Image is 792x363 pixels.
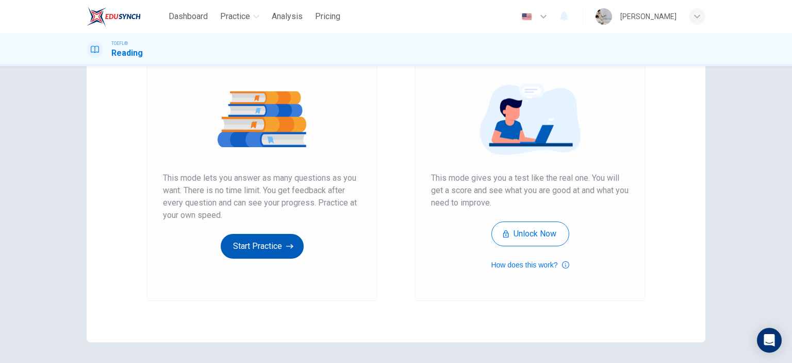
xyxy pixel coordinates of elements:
[757,328,782,353] div: Open Intercom Messenger
[163,172,361,222] span: This mode lets you answer as many questions as you want. There is no time limit. You get feedback...
[431,172,629,209] span: This mode gives you a test like the real one. You will get a score and see what you are good at a...
[87,6,141,27] img: EduSynch logo
[164,7,212,26] button: Dashboard
[169,10,208,23] span: Dashboard
[520,13,533,21] img: en
[220,10,250,23] span: Practice
[111,40,128,47] span: TOEFL®
[315,10,340,23] span: Pricing
[311,7,344,26] button: Pricing
[272,10,303,23] span: Analysis
[268,7,307,26] button: Analysis
[596,8,612,25] img: Profile picture
[491,222,569,246] button: Unlock Now
[111,47,143,59] h1: Reading
[620,10,676,23] div: [PERSON_NAME]
[491,259,569,271] button: How does this work?
[87,6,164,27] a: EduSynch logo
[221,234,304,259] button: Start Practice
[216,7,263,26] button: Practice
